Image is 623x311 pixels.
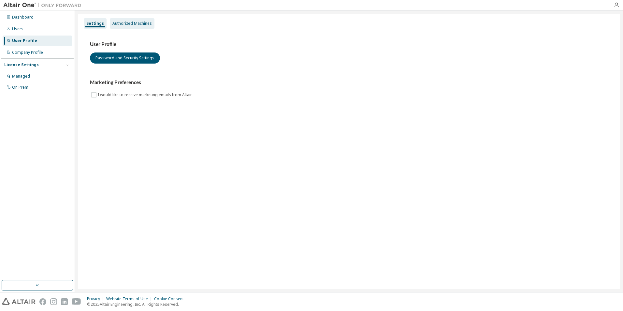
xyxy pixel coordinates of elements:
div: Settings [86,21,104,26]
div: Company Profile [12,50,43,55]
div: Managed [12,74,30,79]
img: linkedin.svg [61,298,68,305]
div: Website Terms of Use [106,296,154,302]
button: Password and Security Settings [90,52,160,64]
div: Cookie Consent [154,296,188,302]
img: instagram.svg [50,298,57,305]
img: youtube.svg [72,298,81,305]
img: altair_logo.svg [2,298,36,305]
div: User Profile [12,38,37,43]
h3: Marketing Preferences [90,79,608,86]
div: On Prem [12,85,28,90]
h3: User Profile [90,41,608,48]
img: facebook.svg [39,298,46,305]
div: Users [12,26,23,32]
img: Altair One [3,2,85,8]
div: License Settings [4,62,39,67]
label: I would like to receive marketing emails from Altair [98,91,193,99]
div: Dashboard [12,15,34,20]
div: Privacy [87,296,106,302]
div: Authorized Machines [112,21,152,26]
p: © 2025 Altair Engineering, Inc. All Rights Reserved. [87,302,188,307]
